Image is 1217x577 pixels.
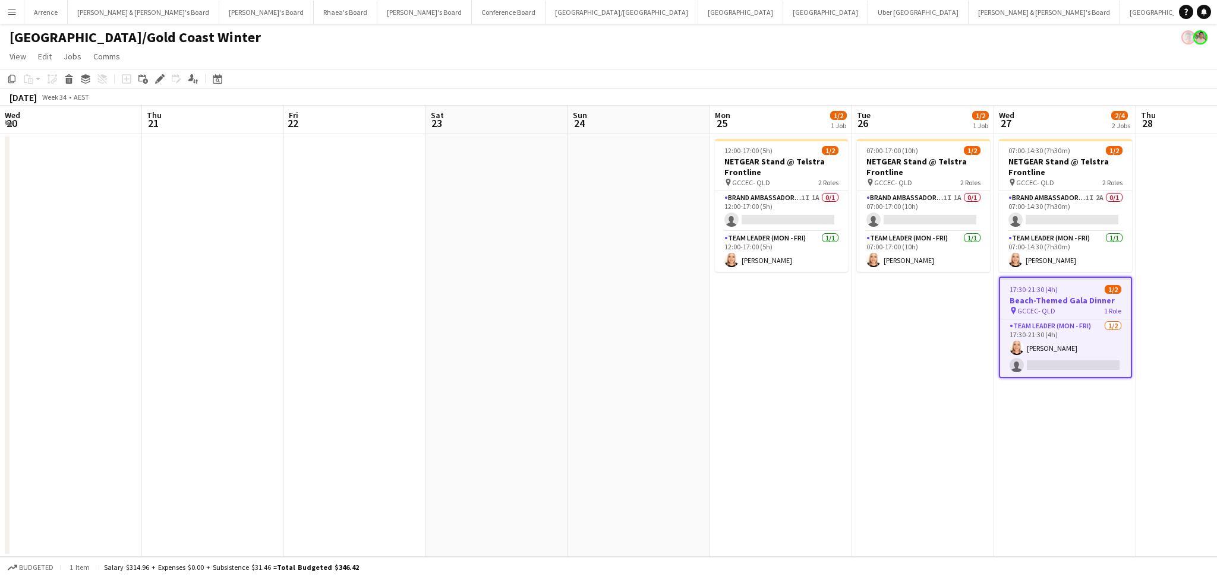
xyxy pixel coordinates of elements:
[65,563,94,572] span: 1 item
[219,1,314,24] button: [PERSON_NAME]'s Board
[783,1,868,24] button: [GEOGRAPHIC_DATA]
[546,1,698,24] button: [GEOGRAPHIC_DATA]/[GEOGRAPHIC_DATA]
[472,1,546,24] button: Conference Board
[868,1,969,24] button: Uber [GEOGRAPHIC_DATA]
[969,1,1120,24] button: [PERSON_NAME] & [PERSON_NAME]'s Board
[19,563,53,572] span: Budgeted
[1181,30,1196,45] app-user-avatar: Victoria Hunt
[68,1,219,24] button: [PERSON_NAME] & [PERSON_NAME]'s Board
[314,1,377,24] button: Rhaea's Board
[377,1,472,24] button: [PERSON_NAME]'s Board
[1193,30,1207,45] app-user-avatar: Arrence Torres
[104,563,359,572] div: Salary $314.96 + Expenses $0.00 + Subsistence $31.46 =
[698,1,783,24] button: [GEOGRAPHIC_DATA]
[277,563,359,572] span: Total Budgeted $346.42
[6,561,55,574] button: Budgeted
[24,1,68,24] button: Arrence
[1120,1,1205,24] button: [GEOGRAPHIC_DATA]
